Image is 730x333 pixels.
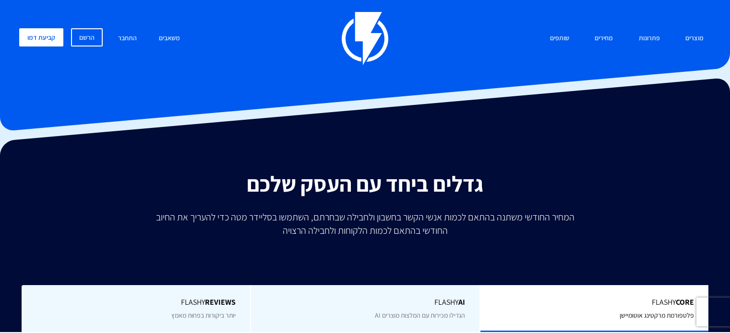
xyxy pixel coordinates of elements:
span: Flashy [495,297,694,308]
a: מוצרים [678,28,711,49]
span: הגדילו מכירות עם המלצות מוצרים AI [375,311,465,320]
a: התחבר [111,28,144,49]
h2: גדלים ביחד עם העסק שלכם [7,172,723,195]
a: מחירים [587,28,620,49]
span: פלטפורמת מרקטינג אוטומיישן [620,311,694,320]
a: משאבים [152,28,187,49]
b: Core [676,297,694,307]
p: המחיר החודשי משתנה בהתאם לכמות אנשי הקשר בחשבון ולחבילה שבחרתם, השתמשו בסליידר מטה כדי להעריך את ... [149,210,581,237]
span: Flashy [36,297,236,308]
a: שותפים [543,28,576,49]
a: קביעת דמו [19,28,63,46]
a: פתרונות [632,28,667,49]
b: AI [458,297,465,307]
span: Flashy [265,297,465,308]
span: יותר ביקורות בפחות מאמץ [171,311,236,320]
b: REVIEWS [205,297,236,307]
a: הרשם [71,28,103,46]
